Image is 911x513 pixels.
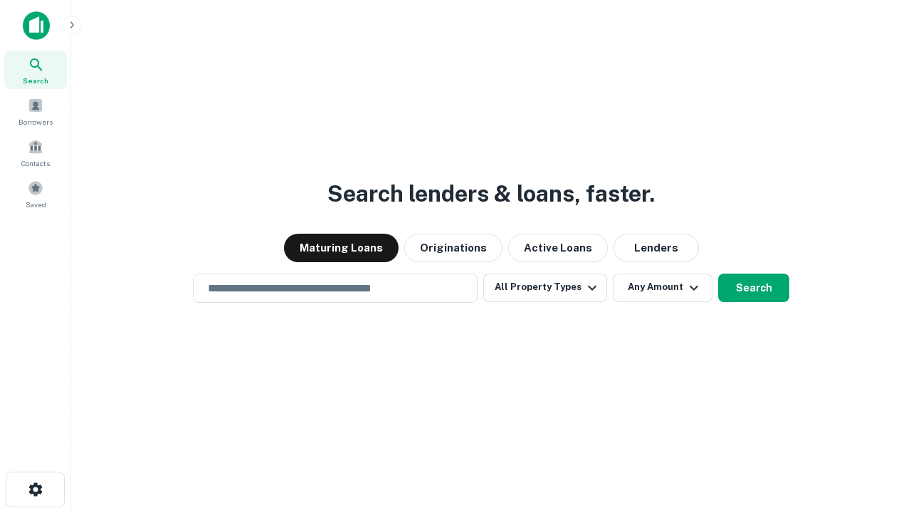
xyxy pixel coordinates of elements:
[840,399,911,467] iframe: Chat Widget
[23,75,48,86] span: Search
[4,92,67,130] a: Borrowers
[613,274,712,302] button: Any Amount
[508,234,608,262] button: Active Loans
[4,175,67,213] a: Saved
[19,116,53,128] span: Borrowers
[284,234,399,262] button: Maturing Loans
[21,157,50,169] span: Contacts
[4,133,67,172] a: Contacts
[327,177,655,211] h3: Search lenders & loans, faster.
[614,234,699,262] button: Lenders
[23,11,50,40] img: capitalize-icon.png
[26,199,46,210] span: Saved
[4,51,67,89] a: Search
[483,274,607,302] button: All Property Types
[718,274,789,302] button: Search
[404,234,502,262] button: Originations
